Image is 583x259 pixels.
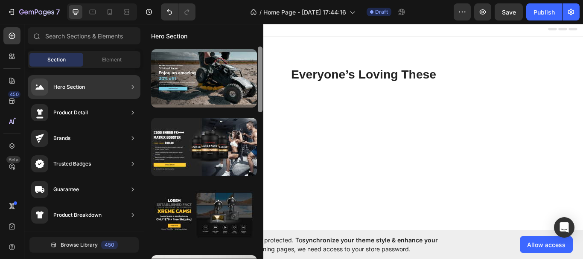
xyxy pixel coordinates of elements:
button: Save [495,3,523,20]
div: Product Detail [53,108,88,117]
div: Trusted Badges [53,160,91,168]
div: 450 [8,91,20,98]
div: 450 [101,241,118,249]
span: Home Page - [DATE] 17:44:16 [263,8,346,17]
div: Guarantee [53,185,79,194]
div: Product Breakdown [53,211,102,219]
div: Beta [6,156,20,163]
span: Draft [375,8,388,16]
button: Browse Library450 [29,237,139,253]
span: Your page is password protected. To when designing pages, we need access to your store password. [198,236,471,253]
input: Search Sections & Elements [28,27,140,44]
span: Element [102,56,122,64]
button: Allow access [520,236,573,253]
button: Publish [526,3,562,20]
div: Brands [53,134,70,143]
span: / [259,8,262,17]
div: Open Intercom Messenger [554,217,574,238]
p: No discount [15,101,44,109]
button: 7 [3,3,64,20]
p: 7 [56,7,60,17]
span: Allow access [527,240,566,249]
span: synchronize your theme style & enhance your experience [198,236,438,253]
span: Save [502,9,516,16]
iframe: Design area [144,22,583,232]
div: Publish [533,8,555,17]
p: Everyone’s Loving These [7,52,505,71]
div: Undo/Redo [161,3,195,20]
span: Section [47,56,66,64]
span: Browse Library [61,241,98,249]
div: Hero Section [53,83,85,91]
